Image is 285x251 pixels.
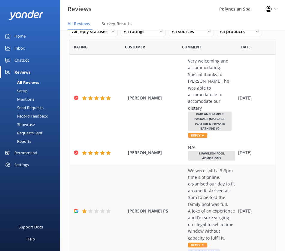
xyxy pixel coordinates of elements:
[4,120,35,129] div: Showcase
[19,221,43,233] div: Support Docs
[14,147,37,159] div: Recommend
[4,112,48,120] div: Record Feedback
[172,28,198,35] span: All sources
[26,233,35,245] div: Help
[14,159,29,171] div: Settings
[4,129,43,137] div: Requests Sent
[14,54,29,66] div: Chatbot
[68,4,92,14] h3: Reviews
[9,10,44,20] img: yonder-white-logo.png
[4,137,31,145] div: Reports
[128,208,185,214] span: [PERSON_NAME] PS
[238,149,268,156] div: [DATE]
[4,129,60,137] a: Requests Sent
[4,95,60,103] a: Mentions
[4,103,44,112] div: Send Requests
[188,144,235,151] div: N/A
[4,112,60,120] a: Record Feedback
[188,133,207,138] span: Reply
[14,42,25,54] div: Inbox
[188,58,235,112] div: Very welcoming and accommodating. Special thanks to [PERSON_NAME], he was able to accomodate le t...
[4,78,60,87] a: All Reviews
[188,243,207,247] span: Reply
[4,103,60,112] a: Send Requests
[14,30,26,42] div: Home
[188,151,235,161] span: 1.Pavilion Pool Admissions
[4,78,39,87] div: All Reviews
[102,21,132,27] span: Survey Results
[238,208,268,214] div: [DATE]
[74,44,88,50] span: Date
[125,44,145,50] span: Date
[182,44,201,50] span: Question
[72,28,111,35] span: All reply statuses
[238,95,268,101] div: [DATE]
[68,21,90,27] span: All Reviews
[188,112,232,131] span: Pair and Pamper Package (Massage, Platter & Private Bathing) 60
[128,149,185,156] span: [PERSON_NAME]
[128,95,185,101] span: [PERSON_NAME]
[4,87,60,95] a: Setup
[188,167,235,241] div: We were sold a 3-6pm time slot online, organised our day to fit around it. Arrived at 3pm to be t...
[4,95,34,103] div: Mentions
[220,28,248,35] span: All products
[4,137,60,145] a: Reports
[241,44,250,50] span: Date
[4,120,60,129] a: Showcase
[124,28,148,35] span: All ratings
[4,87,28,95] div: Setup
[14,66,30,78] div: Reviews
